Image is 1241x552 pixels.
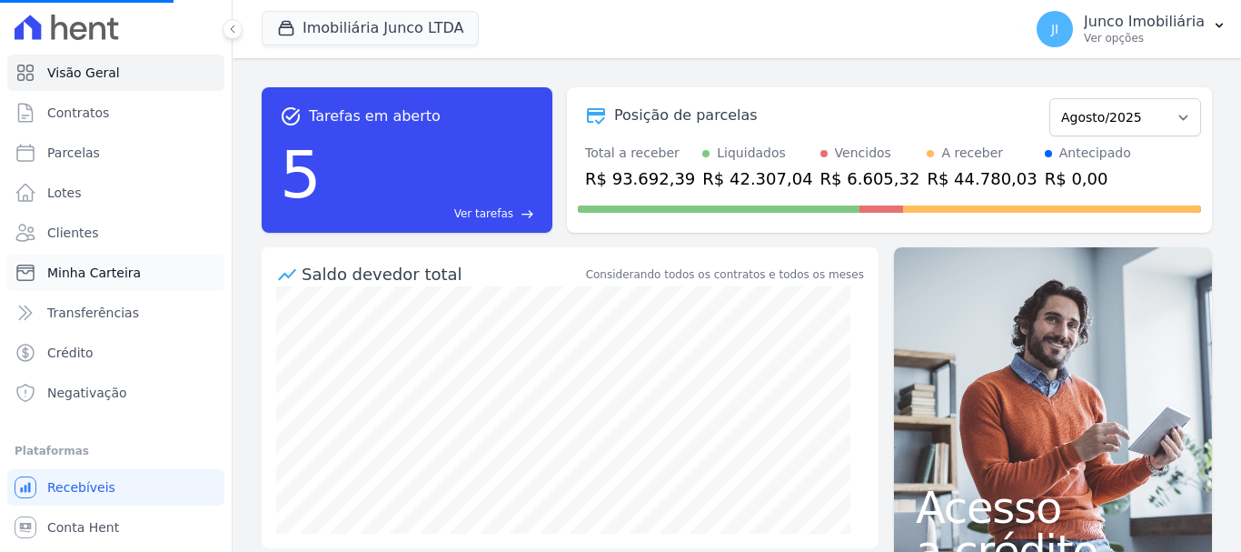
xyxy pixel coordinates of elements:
[585,166,695,191] div: R$ 93.692,39
[47,144,100,162] span: Parcelas
[47,344,94,362] span: Crédito
[1045,166,1131,191] div: R$ 0,00
[7,135,224,171] a: Parcelas
[47,184,82,202] span: Lotes
[916,486,1190,529] span: Acesso
[927,166,1037,191] div: R$ 44.780,03
[7,295,224,331] a: Transferências
[280,105,302,127] span: task_alt
[7,175,224,211] a: Lotes
[47,64,120,82] span: Visão Geral
[7,375,224,411] a: Negativação
[47,224,98,242] span: Clientes
[1022,4,1241,55] button: JI Junco Imobiliária Ver opções
[1059,144,1131,163] div: Antecipado
[7,55,224,91] a: Visão Geral
[941,144,1003,163] div: A receber
[329,206,534,222] a: Ver tarefas east
[7,509,224,546] a: Conta Hent
[7,469,224,506] a: Recebíveis
[521,207,534,221] span: east
[47,304,139,322] span: Transferências
[454,206,513,222] span: Ver tarefas
[7,335,224,371] a: Crédito
[820,166,920,191] div: R$ 6.605,32
[1084,31,1205,45] p: Ver opções
[280,127,322,222] div: 5
[47,478,115,497] span: Recebíveis
[309,105,441,127] span: Tarefas em aberto
[302,262,582,286] div: Saldo devedor total
[702,166,812,191] div: R$ 42.307,04
[47,518,119,537] span: Conta Hent
[7,255,224,291] a: Minha Carteira
[47,264,141,282] span: Minha Carteira
[47,384,127,402] span: Negativação
[717,144,786,163] div: Liquidados
[586,266,864,283] div: Considerando todos os contratos e todos os meses
[262,11,479,45] button: Imobiliária Junco LTDA
[835,144,891,163] div: Vencidos
[15,440,217,462] div: Plataformas
[47,104,109,122] span: Contratos
[585,144,695,163] div: Total a receber
[7,95,224,131] a: Contratos
[1084,13,1205,31] p: Junco Imobiliária
[614,105,758,126] div: Posição de parcelas
[7,215,224,251] a: Clientes
[1051,23,1058,35] span: JI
